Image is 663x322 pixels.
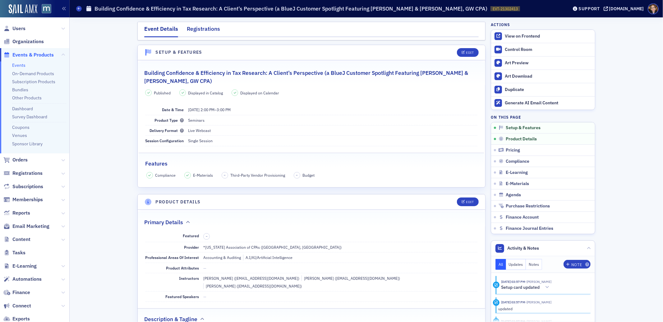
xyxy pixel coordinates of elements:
[188,107,231,112] span: –
[12,79,55,84] a: Subscription Products
[3,210,30,216] a: Reports
[3,25,25,32] a: Users
[12,302,31,309] span: Connect
[183,233,199,238] span: Featured
[12,52,54,58] span: Events & Products
[12,276,42,283] span: Automations
[37,4,51,15] a: View Homepage
[648,3,659,14] span: Profile
[302,275,400,281] div: [PERSON_NAME] ([EMAIL_ADDRESS][DOMAIN_NAME])
[571,263,582,266] div: Note
[3,196,43,203] a: Memberships
[505,100,592,106] div: Generate AI Email Content
[188,118,205,123] span: Seminars
[154,118,184,123] span: Product Type
[145,255,199,260] span: Professional Areas Of Interest
[3,52,54,58] a: Events & Products
[466,200,474,204] div: Edit
[145,160,168,168] h2: Features
[12,183,43,190] span: Subscriptions
[144,69,479,85] h2: Building Confidence & Efficiency in Tax Research: A Client’s Perspective (a BlueJ Customer Spotli...
[578,6,600,11] div: Support
[12,156,28,163] span: Orders
[9,4,37,14] img: SailAMX
[188,90,223,96] span: Displayed in Catalog
[12,62,25,68] a: Events
[3,183,43,190] a: Subscriptions
[3,170,43,177] a: Registrations
[466,51,474,54] div: Edit
[526,279,552,284] span: Dee Sullivan
[94,5,487,12] h1: Building Confidence & Efficiency in Tax Research: A Client’s Perspective (a BlueJ Customer Spotli...
[3,156,28,163] a: Orders
[302,172,315,178] span: Budget
[505,47,592,52] div: Control Room
[491,43,595,56] a: Control Room
[457,197,478,206] button: Edit
[12,125,30,130] a: Coupons
[12,87,28,93] a: Bundles
[505,74,592,79] div: Art Download
[505,60,592,66] div: Art Preview
[564,260,591,269] button: Note
[491,56,595,70] a: Art Preview
[3,38,44,45] a: Organizations
[609,6,644,11] div: [DOMAIN_NAME]
[12,289,30,296] span: Finance
[12,71,54,76] a: On-Demand Products
[506,226,554,231] span: Finance Journal Entries
[200,107,214,112] time: 2:00 PM
[3,302,31,309] a: Connect
[203,245,342,250] span: *[US_STATE] Association of CPAs ([GEOGRAPHIC_DATA], [GEOGRAPHIC_DATA])
[506,192,521,198] span: Agenda
[156,49,202,56] h4: Setup & Features
[508,245,539,252] span: Activity & Notes
[12,223,49,230] span: Email Marketing
[188,107,200,112] span: [DATE]
[604,7,646,11] button: [DOMAIN_NAME]
[230,172,285,178] span: Third-Party Vendor Provisioning
[505,87,592,93] div: Duplicate
[491,22,510,27] h4: Actions
[493,6,518,11] span: EVT-21302413
[243,255,292,260] div: A.I/AI/Artificial Intelligence
[296,173,298,177] span: –
[491,114,595,120] h4: On this page
[491,30,595,43] a: View on Frontend
[3,276,42,283] a: Automations
[193,172,213,178] span: E-Materials
[506,215,539,220] span: Finance Account
[526,300,552,304] span: Dee Sullivan
[505,34,592,39] div: View on Frontend
[217,107,231,112] time: 3:00 PM
[203,283,302,289] div: [PERSON_NAME] ([EMAIL_ADDRESS][DOMAIN_NAME])
[165,294,199,299] span: Featured Speakers
[240,90,279,96] span: Displayed on Calendar
[501,284,552,291] button: Setup card updated
[506,159,530,164] span: Compliance
[12,114,47,120] a: Survey Dashboard
[3,263,37,270] a: E-Learning
[526,259,542,270] button: Notes
[187,25,220,36] div: Registrations
[501,285,540,290] h5: Setup card updated
[154,90,171,96] span: Published
[203,265,206,270] span: —
[206,234,208,238] span: –
[145,138,184,143] span: Session Configuration
[493,299,500,306] div: Update
[506,259,526,270] button: Updates
[144,25,178,37] div: Event Details
[12,141,43,147] a: Sponsor Library
[12,210,30,216] span: Reports
[12,25,25,32] span: Users
[179,276,199,281] span: Instructors
[12,133,27,138] a: Venues
[457,48,478,57] button: Edit
[144,218,183,226] h2: Primary Details
[501,279,526,284] time: 9/10/2025 03:57 PM
[12,106,33,111] a: Dashboard
[506,147,520,153] span: Pricing
[162,107,184,112] span: Date & Time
